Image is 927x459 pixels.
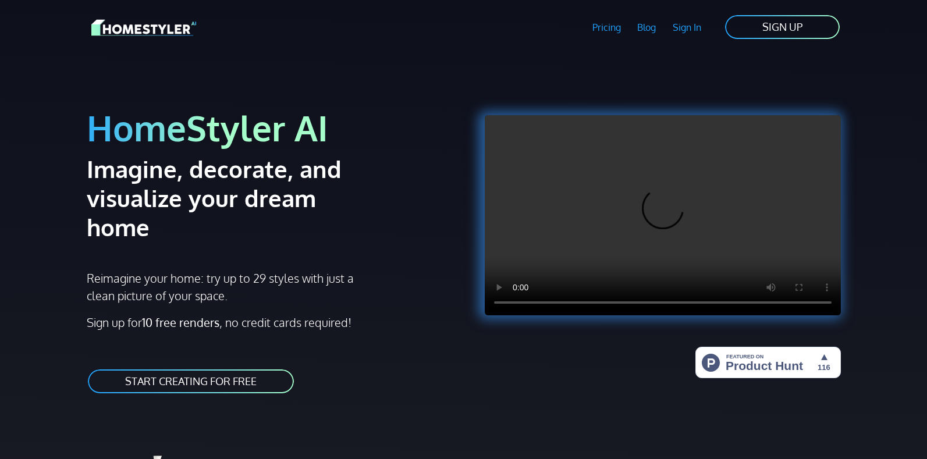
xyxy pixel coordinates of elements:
a: Pricing [584,14,629,41]
h1: HomeStyler AI [87,106,457,150]
img: HomeStyler AI - Interior Design Made Easy: One Click to Your Dream Home | Product Hunt [695,347,841,378]
img: HomeStyler AI logo [91,17,196,38]
a: SIGN UP [724,14,841,40]
a: START CREATING FOR FREE [87,368,295,394]
h2: Imagine, decorate, and visualize your dream home [87,154,383,241]
p: Reimagine your home: try up to 29 styles with just a clean picture of your space. [87,269,364,304]
a: Sign In [665,14,710,41]
p: Sign up for , no credit cards required! [87,314,457,331]
strong: 10 free renders [142,315,219,330]
a: Blog [629,14,665,41]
